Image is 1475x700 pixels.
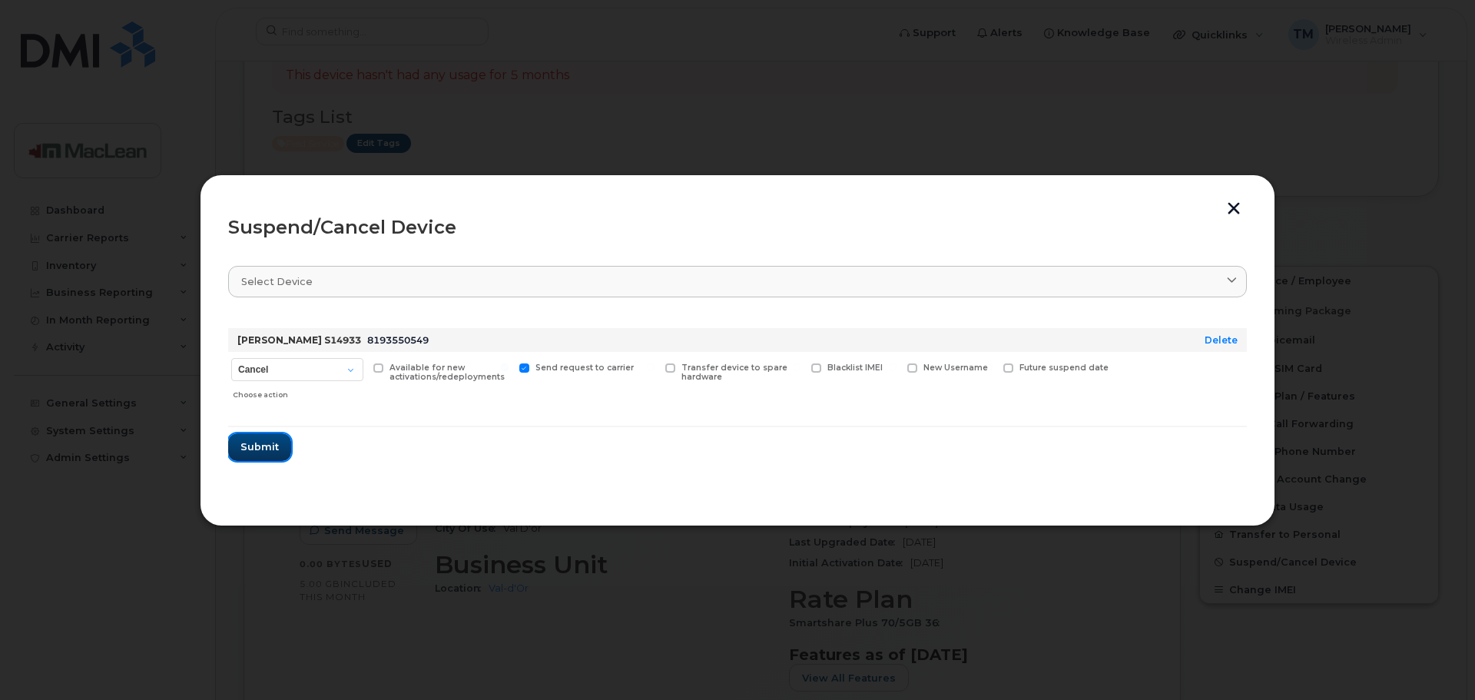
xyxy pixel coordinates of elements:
div: Suspend/Cancel Device [228,218,1247,237]
span: Send request to carrier [535,363,634,373]
input: Send request to carrier [501,363,509,371]
span: Future suspend date [1019,363,1109,373]
span: Blacklist IMEI [827,363,883,373]
span: New Username [923,363,988,373]
div: Choose action [233,383,363,401]
span: Select device [241,274,313,289]
a: Select device [228,266,1247,297]
strong: [PERSON_NAME] S14933 [237,334,361,346]
input: New Username [889,363,897,371]
span: Transfer device to spare hardware [681,363,787,383]
input: Future suspend date [985,363,993,371]
span: 8193550549 [367,334,429,346]
a: Delete [1205,334,1238,346]
input: Available for new activations/redeployments [355,363,363,371]
span: Available for new activations/redeployments [389,363,505,383]
input: Blacklist IMEI [793,363,800,371]
span: Submit [240,440,279,454]
input: Transfer device to spare hardware [647,363,655,371]
button: Submit [228,433,291,461]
